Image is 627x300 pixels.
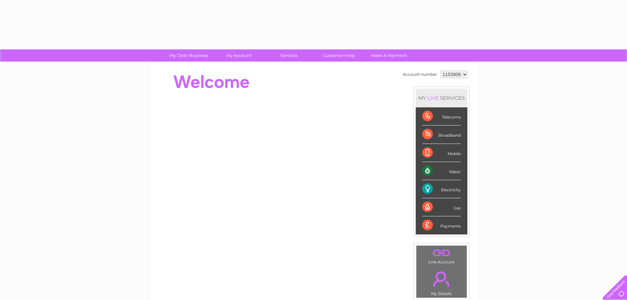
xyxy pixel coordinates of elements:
a: My Account [212,49,266,62]
a: My Clear Business [162,49,216,62]
div: Telecoms [422,107,461,125]
a: Make A Payment [362,49,416,62]
a: Customer Help [312,49,366,62]
a: . [418,267,465,290]
div: Electricity [422,180,461,198]
td: My Details [416,266,467,298]
td: Account number [401,69,439,80]
div: Mobile [422,144,461,162]
div: Water [422,162,461,180]
td: Link Account [416,245,467,266]
div: MY SERVICES [416,89,467,107]
a: Services [262,49,316,62]
a: . [418,247,465,259]
div: Gas [422,198,461,216]
div: LIVE [426,95,440,101]
div: Payments [422,216,461,234]
div: Broadband [422,125,461,144]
